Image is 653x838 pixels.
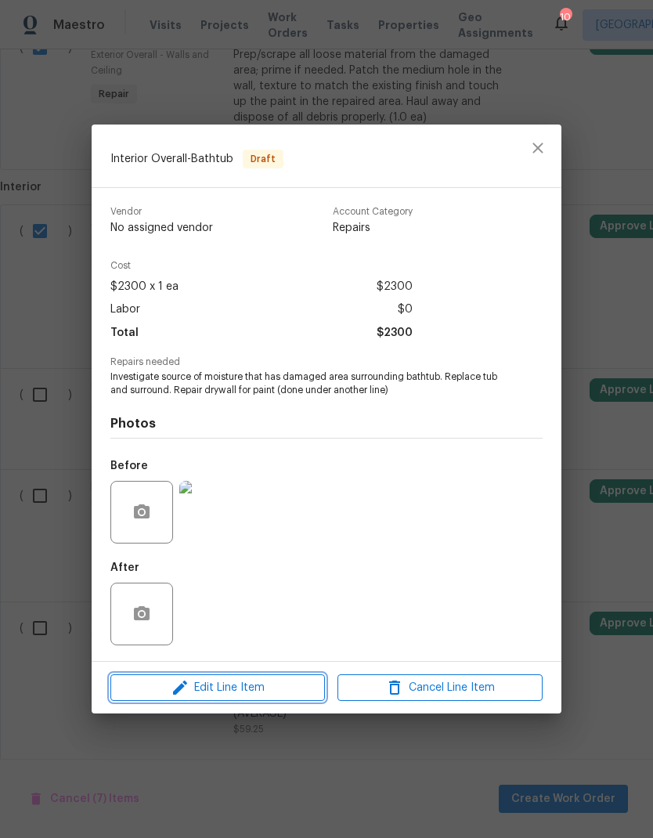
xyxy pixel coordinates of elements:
h4: Photos [110,416,543,432]
span: Investigate source of moisture that has damaged area surrounding bathtub. Replace tub and surroun... [110,370,500,397]
span: No assigned vendor [110,220,213,236]
button: Cancel Line Item [337,674,543,702]
span: Draft [244,151,282,167]
span: Repairs [333,220,413,236]
span: Vendor [110,207,213,217]
button: close [519,129,557,167]
span: Repairs needed [110,357,543,367]
span: Labor [110,298,140,321]
span: $2300 [377,276,413,298]
span: Cost [110,261,413,271]
span: $2300 [377,322,413,345]
h5: After [110,562,139,573]
span: $2300 x 1 ea [110,276,179,298]
span: $0 [398,298,413,321]
span: Cancel Line Item [342,678,538,698]
span: Edit Line Item [115,678,320,698]
button: Edit Line Item [110,674,325,702]
span: Total [110,322,139,345]
span: Interior Overall - Bathtub [110,154,233,164]
div: 10 [560,9,571,25]
h5: Before [110,461,148,471]
span: Account Category [333,207,413,217]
